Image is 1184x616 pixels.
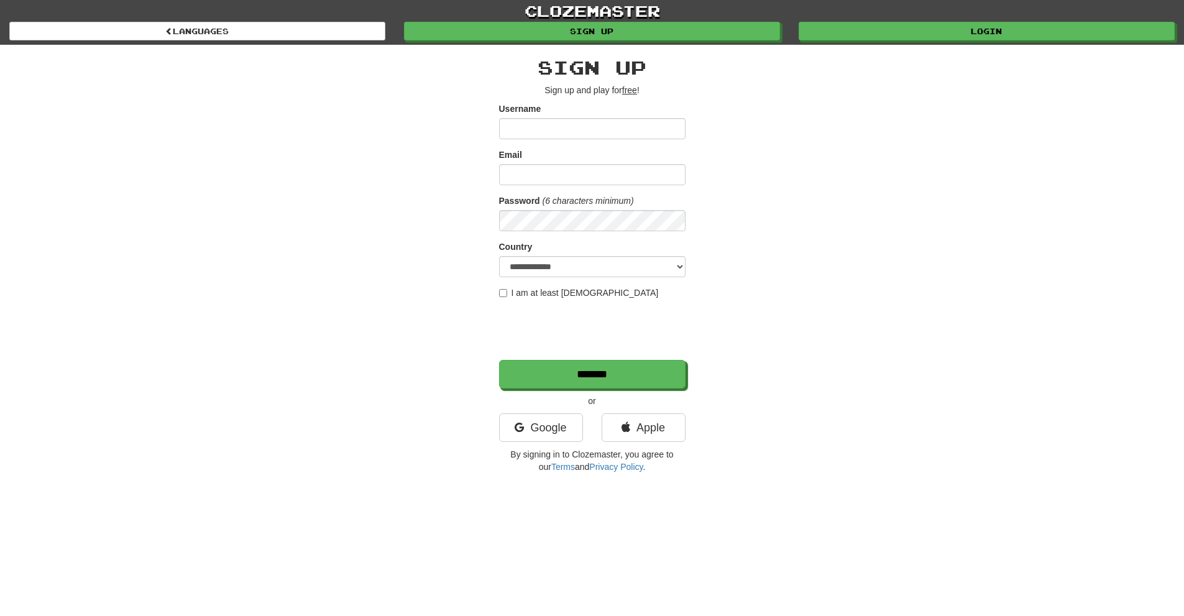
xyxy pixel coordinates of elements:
a: Terms [551,462,575,472]
p: By signing in to Clozemaster, you agree to our and . [499,448,686,473]
input: I am at least [DEMOGRAPHIC_DATA] [499,289,507,297]
label: I am at least [DEMOGRAPHIC_DATA] [499,287,659,299]
label: Email [499,149,522,161]
h2: Sign up [499,57,686,78]
a: Languages [9,22,385,40]
label: Password [499,195,540,207]
a: Privacy Policy [589,462,643,472]
p: Sign up and play for ! [499,84,686,96]
label: Username [499,103,541,115]
em: (6 characters minimum) [543,196,634,206]
p: or [499,395,686,407]
a: Login [799,22,1175,40]
iframe: reCAPTCHA [499,305,688,354]
a: Google [499,413,583,442]
label: Country [499,241,533,253]
a: Sign up [404,22,780,40]
a: Apple [602,413,686,442]
u: free [622,85,637,95]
